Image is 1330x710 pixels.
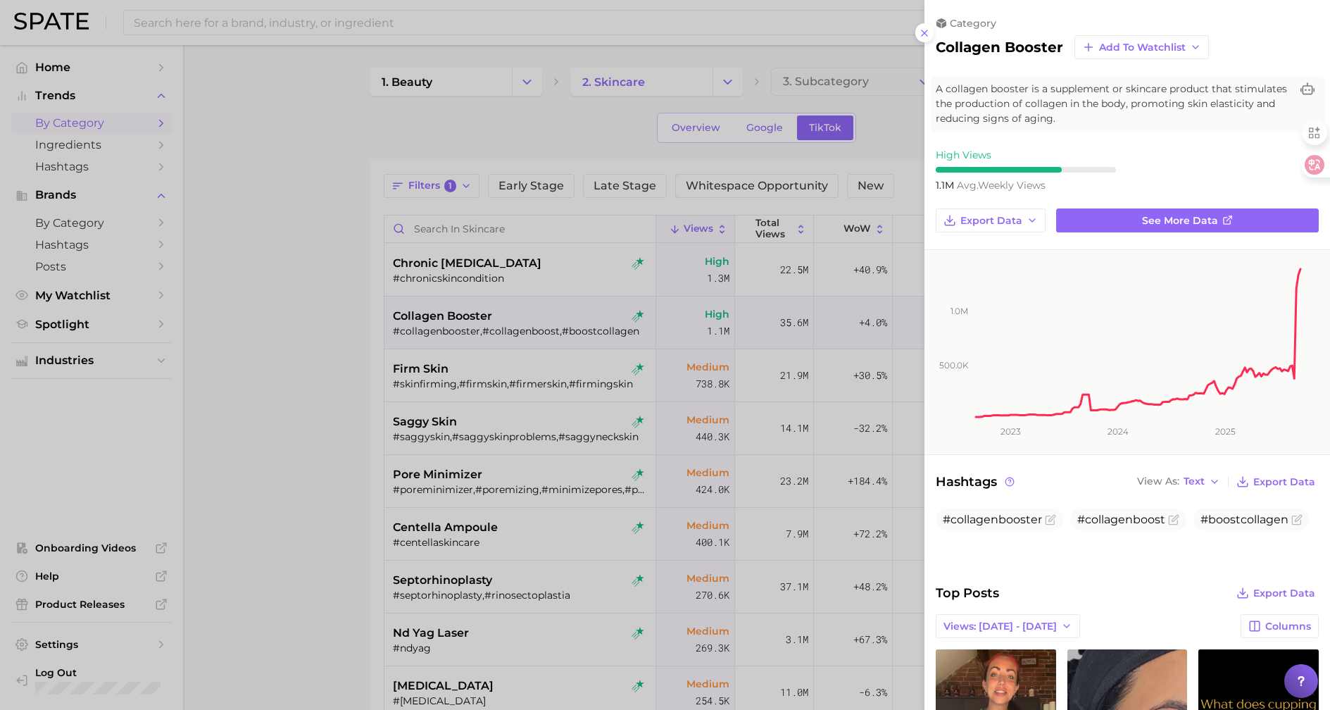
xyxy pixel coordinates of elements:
[1200,513,1288,526] span: #boostcollagen
[1142,215,1218,227] span: See more data
[951,306,968,316] tspan: 1.0m
[943,621,1057,633] span: Views: [DATE] - [DATE]
[939,360,969,370] tspan: 500.0k
[936,39,1063,56] h2: collagen booster
[1074,35,1209,59] button: Add to Watchlist
[936,179,957,192] span: 1.1m
[1241,614,1319,638] button: Columns
[943,513,1042,526] span: #collagenbooster
[1233,472,1319,492] button: Export Data
[1233,583,1319,603] button: Export Data
[1184,478,1205,485] span: Text
[1077,513,1165,526] span: #collagenboost
[1134,473,1224,491] button: View AsText
[936,614,1080,638] button: Views: [DATE] - [DATE]
[936,208,1046,232] button: Export Data
[1099,42,1186,54] span: Add to Watchlist
[1056,208,1319,232] a: See more data
[957,179,1046,192] span: weekly views
[1291,514,1303,525] button: Flag as miscategorized or irrelevant
[936,583,999,603] span: Top Posts
[1215,426,1236,437] tspan: 2025
[960,215,1022,227] span: Export Data
[1168,514,1179,525] button: Flag as miscategorized or irrelevant
[1265,621,1311,633] span: Columns
[936,167,1116,173] div: 7 / 10
[1253,587,1315,599] span: Export Data
[950,17,996,30] span: category
[936,82,1291,126] span: A collagen booster is a supplement or skincare product that stimulates the production of collagen...
[1045,514,1056,525] button: Flag as miscategorized or irrelevant
[1108,426,1129,437] tspan: 2024
[1000,426,1021,437] tspan: 2023
[936,149,1116,161] div: High Views
[1137,478,1179,485] span: View As
[936,472,1017,492] span: Hashtags
[1253,476,1315,488] span: Export Data
[957,179,978,192] abbr: average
